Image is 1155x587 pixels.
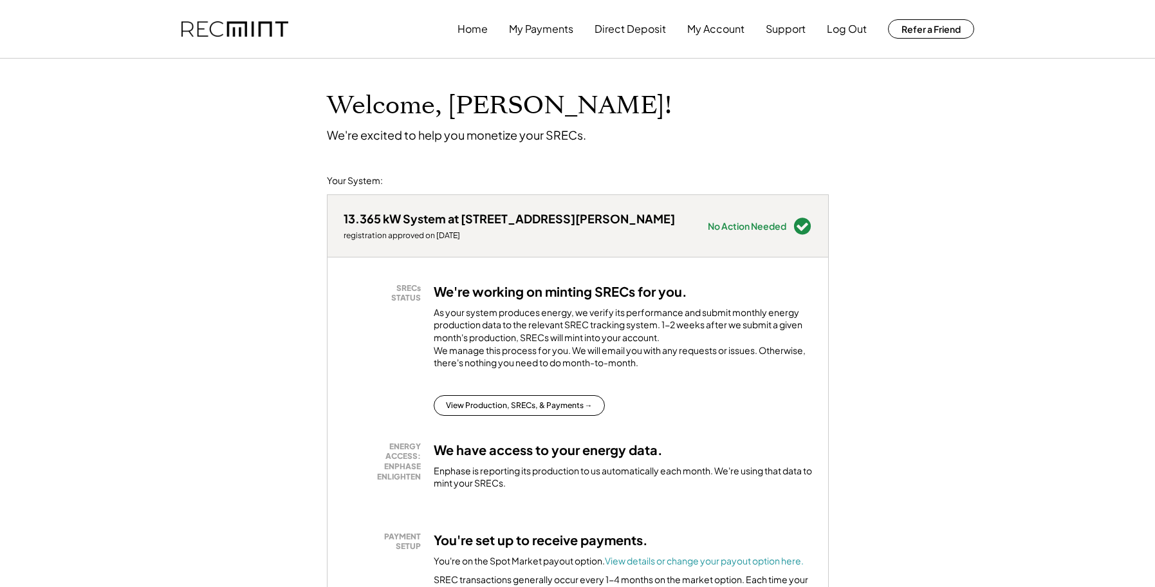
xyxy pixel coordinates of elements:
button: Support [766,16,806,42]
div: SRECs STATUS [350,283,421,303]
div: PAYMENT SETUP [350,532,421,552]
div: You're on the Spot Market payout option. [434,555,804,568]
img: recmint-logotype%403x.png [181,21,288,37]
h3: We're working on minting SRECs for you. [434,283,687,300]
button: View Production, SRECs, & Payments → [434,395,605,416]
button: Log Out [827,16,867,42]
div: Enphase is reporting its production to us automatically each month. We're using that data to mint... [434,465,812,490]
div: registration approved on [DATE] [344,230,675,241]
h3: You're set up to receive payments. [434,532,648,548]
div: No Action Needed [708,221,786,230]
div: 13.365 kW System at [STREET_ADDRESS][PERSON_NAME] [344,211,675,226]
a: View details or change your payout option here. [605,555,804,566]
h3: We have access to your energy data. [434,442,663,458]
div: We're excited to help you monetize your SRECs. [327,127,586,142]
button: Direct Deposit [595,16,666,42]
button: My Account [687,16,744,42]
h1: Welcome, [PERSON_NAME]! [327,91,672,121]
button: Home [457,16,488,42]
button: My Payments [509,16,573,42]
button: Refer a Friend [888,19,974,39]
div: ENERGY ACCESS: ENPHASE ENLIGHTEN [350,442,421,481]
div: As your system produces energy, we verify its performance and submit monthly energy production da... [434,306,812,376]
div: Your System: [327,174,383,187]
